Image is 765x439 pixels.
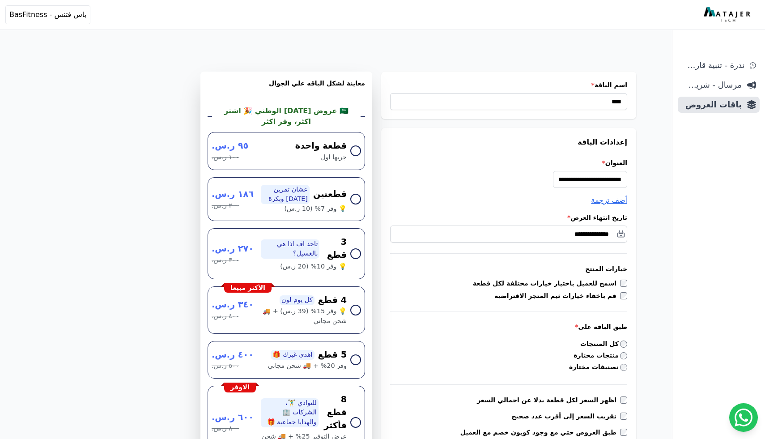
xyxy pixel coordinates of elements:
[473,279,620,288] label: اسمح للعميل باختيار خيارات مختلفة لكل قطعة
[620,352,627,359] input: منتجات مختارة
[321,153,347,162] span: جربها اول
[477,396,620,405] label: اظهر السعر لكل قطعة بدلا عن اجمالي السعر
[390,81,627,90] label: اسم الباقة
[280,262,347,272] span: 💡 وفر 10% (20 ر.س)
[268,361,347,371] span: وفر 20% + 🚚 شحن مجاني
[212,411,254,424] span: ٦٠٠ ر.س.
[390,137,627,148] h3: إعدادات الباقة
[212,243,254,256] span: ٢٧٠ ر.س.
[322,393,347,432] span: 8 قطع فأكثر
[390,322,627,331] label: طبق الباقة على
[280,295,314,305] span: كل يوم لون
[704,7,752,23] img: MatajerTech Logo
[620,364,627,371] input: تصنيفات مختارة
[460,428,620,437] label: طبق العروض حتي مع وجود كوبون خصم مع العميل
[261,185,310,204] span: عشان تمرين [DATE] وبكرة
[224,283,272,293] div: الأكثر مبيعا
[318,294,347,307] span: 4 قطع
[390,213,627,222] label: تاريخ انتهاء العرض
[390,264,627,273] h3: خيارات المنتج
[224,383,256,392] div: الاوفر
[212,349,254,362] span: ٤٠٠ ر.س.
[261,307,347,326] span: 💡 وفر 15% (39 ر.س) + 🚚 شحن مجاني
[9,9,86,20] span: باس فتنس - BasFitness
[212,311,239,321] span: ٤٠٠ ر.س.
[212,201,239,211] span: ٢٠٠ ر.س.
[208,79,365,98] h3: معاينة لشكل الباقه علي الجوال
[390,158,627,167] label: العنوان
[494,291,620,300] label: قم باخفاء خيارات ثيم المتجر الافتراضية
[5,5,90,24] button: باس فتنس - BasFitness
[212,361,239,371] span: ٥٠٠ ر.س.
[271,350,314,360] span: اهدي غيرك 🎁
[212,140,248,153] span: ٩٥ ر.س.
[313,188,347,201] span: قطعتين
[216,106,357,127] h2: 🇸🇦 عروض [DATE] الوطني 🎉 اشتر اكثر، وفر اكثر
[620,341,627,348] input: كل المنتجات
[681,98,742,111] span: باقات العروض
[212,256,239,265] span: ٣٠٠ ر.س.
[580,339,627,349] label: كل المنتجات
[295,140,347,153] span: قطعة واحدة
[569,362,627,372] label: تصنيفات مختارة
[681,59,744,72] span: ندرة - تنبية قارب علي النفاذ
[574,351,627,360] label: منتجات مختارة
[212,424,239,434] span: ٨٠٠ ر.س.
[323,236,347,262] span: 3 قطع
[591,195,627,206] button: أضف ترجمة
[591,196,627,205] span: أضف ترجمة
[212,188,254,201] span: ١٨٦ ر.س.
[261,398,319,427] span: للنوادي 🏋️‍♂️، الشركات 🏢 والهدايا جماعية 🎁
[284,204,347,214] span: 💡 وفر 7% (10 ر.س)
[318,349,347,362] span: 5 قطع
[511,412,620,421] label: تقريب السعر إلى أقرب عدد صحيح
[212,153,239,162] span: ١٠٠ ر.س.
[212,298,254,311] span: ٣٤٠ ر.س.
[681,79,742,91] span: مرسال - شريط دعاية
[261,239,320,259] span: تاخذ اف اذا هي بالغسيل؟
